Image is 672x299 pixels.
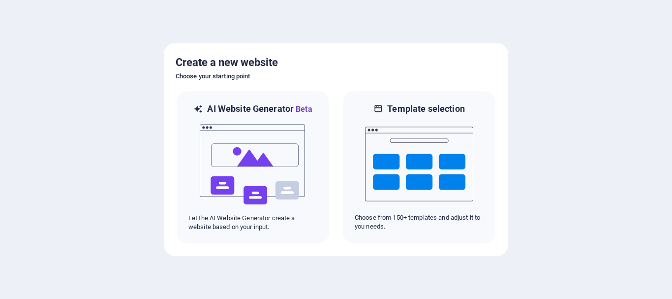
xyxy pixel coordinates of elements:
[176,55,496,70] h5: Create a new website
[355,213,484,231] p: Choose from 150+ templates and adjust it to you needs.
[176,70,496,82] h6: Choose your starting point
[294,104,312,114] span: Beta
[199,115,307,214] img: ai
[342,90,496,244] div: Template selectionChoose from 150+ templates and adjust it to you needs.
[387,103,464,115] h6: Template selection
[176,90,330,244] div: AI Website GeneratorBetaaiLet the AI Website Generator create a website based on your input.
[207,103,312,115] h6: AI Website Generator
[188,214,317,232] p: Let the AI Website Generator create a website based on your input.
